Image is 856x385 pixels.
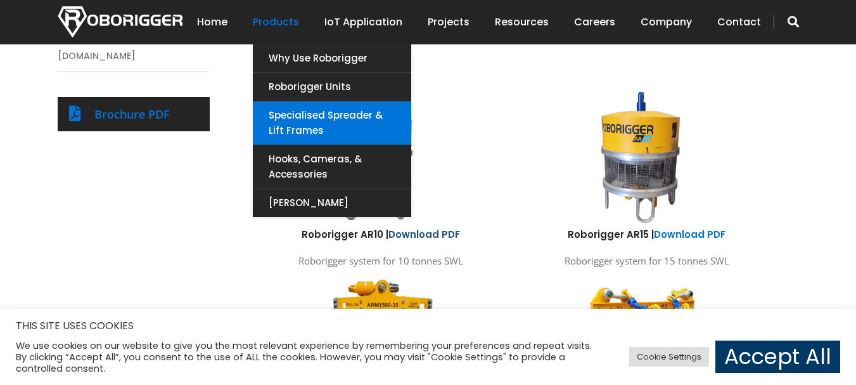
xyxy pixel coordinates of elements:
a: Why use Roborigger [253,44,411,72]
a: [PERSON_NAME] [253,189,411,217]
a: Hooks, Cameras, & Accessories [253,145,411,188]
a: Products [253,3,299,42]
p: Roborigger system for 15 tonnes SWL [523,252,770,270]
a: Download PDF [654,228,725,241]
a: Careers [574,3,615,42]
a: IoT Application [324,3,402,42]
a: Contact [717,3,761,42]
a: Company [641,3,692,42]
a: Roborigger Units [253,73,411,101]
a: Brochure PDF [94,107,170,122]
div: We use cookies on our website to give you the most relevant experience by remembering your prefer... [16,340,593,374]
a: [EMAIL_ADDRESS][DOMAIN_NAME] [58,30,210,65]
a: Download PDF [388,228,460,241]
a: Cookie Settings [629,347,709,367]
h3: Models [270,57,789,75]
a: Specialised Spreader & Lift Frames [253,101,411,145]
img: Nortech [58,6,182,37]
a: Resources [495,3,549,42]
h6: Roborigger AR15 | [523,228,770,241]
a: Accept All [715,341,840,373]
a: Projects [428,3,470,42]
a: Home [197,3,227,42]
h5: THIS SITE USES COOKIES [16,318,840,334]
p: Roborigger system for 10 tonnes SWL [257,252,504,270]
h6: Roborigger AR10 | [257,228,504,241]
